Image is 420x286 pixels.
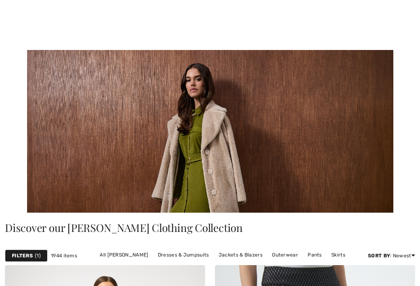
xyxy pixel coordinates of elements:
img: Joseph Ribkoff Canada: Women's Clothing Online | 1ère Avenue [27,50,393,213]
strong: Filters [12,252,33,259]
a: Sweaters & Cardigans [181,260,243,271]
a: Pants [304,250,326,260]
a: Tops [244,260,264,271]
div: : Newest [368,252,415,259]
a: Skirts [327,250,349,260]
span: 1 [35,252,41,259]
span: Discover our [PERSON_NAME] Clothing Collection [5,220,243,235]
a: Jackets & Blazers [215,250,267,260]
a: All [PERSON_NAME] [96,250,152,260]
a: Dresses & Jumpsuits [154,250,213,260]
a: Outerwear [268,250,302,260]
strong: Sort By [368,253,390,259]
span: 1944 items [51,252,77,259]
